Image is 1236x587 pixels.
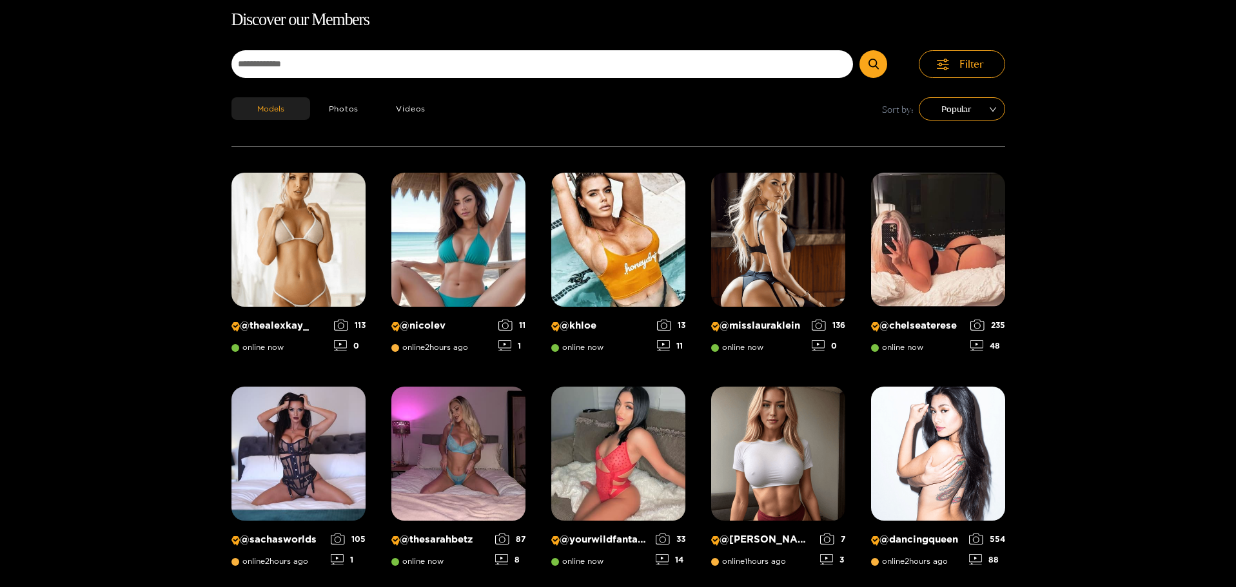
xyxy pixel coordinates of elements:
p: @ [PERSON_NAME] [711,534,814,546]
a: Creator Profile Image: thealexkay_@thealexkay_online now1130 [231,173,366,361]
div: 14 [656,554,685,565]
a: Creator Profile Image: khloe@khloeonline now1311 [551,173,685,361]
p: @ thesarahbetz [391,534,489,546]
p: @ yourwildfantasyy69 [551,534,649,546]
img: Creator Profile Image: nicolev [391,173,525,307]
button: Photos [310,97,378,120]
div: 11 [657,340,685,351]
img: Creator Profile Image: dancingqueen [871,387,1005,521]
a: Creator Profile Image: michelle@[PERSON_NAME]online1hours ago73 [711,387,845,575]
p: @ khloe [551,320,651,332]
img: Creator Profile Image: yourwildfantasyy69 [551,387,685,521]
div: 0 [334,340,366,351]
img: Creator Profile Image: thealexkay_ [231,173,366,307]
div: 1 [331,554,366,565]
a: Creator Profile Image: thesarahbetz@thesarahbetzonline now878 [391,387,525,575]
span: online now [231,343,284,352]
div: 88 [969,554,1005,565]
a: Creator Profile Image: sachasworlds@sachasworldsonline2hours ago1051 [231,387,366,575]
span: online 1 hours ago [711,557,786,566]
div: 0 [812,340,845,351]
button: Submit Search [859,50,887,78]
span: online now [871,343,923,352]
div: 13 [657,320,685,331]
p: @ misslauraklein [711,320,805,332]
a: Creator Profile Image: yourwildfantasyy69@yourwildfantasyy69online now3314 [551,387,685,575]
h1: Discover our Members [231,6,1005,34]
span: online now [711,343,763,352]
div: 105 [331,534,366,544]
div: 8 [495,554,525,565]
div: 113 [334,320,366,331]
button: Models [231,97,310,120]
a: Creator Profile Image: chelseaterese@chelseatereseonline now23548 [871,173,1005,361]
div: 554 [969,534,1005,544]
div: 33 [656,534,685,544]
div: 1 [498,340,525,351]
img: Creator Profile Image: khloe [551,173,685,307]
img: Creator Profile Image: misslauraklein [711,173,845,307]
a: Creator Profile Image: nicolev@nicolevonline2hours ago111 [391,173,525,361]
img: Creator Profile Image: sachasworlds [231,387,366,521]
div: 7 [820,534,845,544]
div: 11 [498,320,525,331]
p: @ thealexkay_ [231,320,328,332]
p: @ dancingqueen [871,534,963,546]
p: @ chelseaterese [871,320,964,332]
p: @ sachasworlds [231,534,324,546]
div: sort [919,97,1005,120]
a: Creator Profile Image: dancingqueen@dancingqueenonline2hours ago55488 [871,387,1005,575]
img: Creator Profile Image: thesarahbetz [391,387,525,521]
span: online 2 hours ago [391,343,468,352]
span: online now [551,557,603,566]
p: @ nicolev [391,320,492,332]
a: Creator Profile Image: misslauraklein@misslaurakleinonline now1360 [711,173,845,361]
span: online 2 hours ago [231,557,308,566]
img: Creator Profile Image: michelle [711,387,845,521]
span: Filter [959,57,984,72]
button: Videos [377,97,444,120]
span: online now [551,343,603,352]
span: online now [391,557,444,566]
div: 136 [812,320,845,331]
div: 87 [495,534,525,544]
span: Sort by: [882,102,914,117]
div: 48 [970,340,1005,351]
button: Filter [919,50,1005,78]
span: Popular [928,99,996,119]
div: 235 [970,320,1005,331]
span: online 2 hours ago [871,557,948,566]
div: 3 [820,554,845,565]
img: Creator Profile Image: chelseaterese [871,173,1005,307]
